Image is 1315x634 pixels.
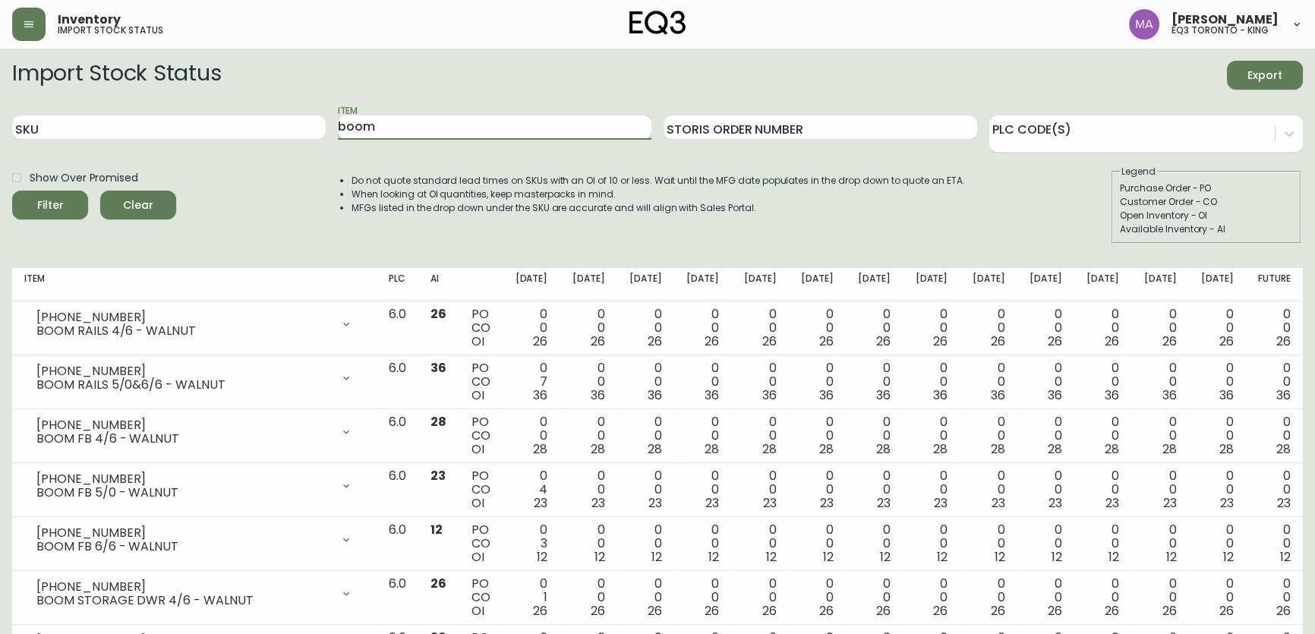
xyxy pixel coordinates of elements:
span: OI [471,494,484,512]
th: [DATE] [1131,268,1188,301]
span: 26 [876,333,891,350]
button: Filter [12,191,88,219]
div: BOOM STORAGE DWR 4/6 - WALNUT [36,594,331,607]
span: 23 [1049,494,1062,512]
span: 26 [819,333,834,350]
div: 0 0 [1200,361,1233,402]
div: [PHONE_NUMBER]BOOM FB 5/0 - WALNUT [24,469,364,503]
span: OI [471,548,484,566]
div: PO CO [471,361,490,402]
h5: eq3 toronto - king [1172,26,1269,35]
span: 28 [991,440,1005,458]
th: [DATE] [503,268,560,301]
div: 0 0 [800,361,833,402]
span: OI [471,440,484,458]
button: Clear [100,191,176,219]
div: 0 0 [1200,415,1233,456]
div: 0 0 [1030,577,1062,618]
span: 36 [430,359,446,377]
div: [PHONE_NUMBER] [36,526,331,540]
span: 28 [648,440,662,458]
span: 26 [1276,333,1291,350]
span: Inventory [58,14,121,26]
div: 0 0 [515,415,547,456]
span: 26 [876,602,891,620]
div: 0 0 [1143,523,1176,564]
div: 0 0 [972,308,1004,349]
div: 0 0 [915,361,948,402]
div: PO CO [471,577,490,618]
div: 0 0 [1030,308,1062,349]
th: [DATE] [1074,268,1131,301]
h2: Import Stock Status [12,61,221,90]
span: 23 [762,494,776,512]
div: 0 0 [686,361,719,402]
div: 0 0 [1258,577,1291,618]
span: 12 [880,548,891,566]
div: 0 0 [1143,469,1176,510]
span: 26 [705,333,719,350]
div: 0 0 [800,308,833,349]
span: 26 [648,602,662,620]
span: 26 [533,602,547,620]
span: 23 [1220,494,1234,512]
span: 12 [708,548,719,566]
div: 0 0 [572,469,604,510]
div: [PHONE_NUMBER]BOOM RAILS 4/6 - WALNUT [24,308,364,341]
div: 0 0 [1030,523,1062,564]
div: 0 0 [572,415,604,456]
td: 6.0 [377,409,418,463]
div: 0 0 [743,415,776,456]
span: 23 [877,494,891,512]
div: 0 0 [629,415,662,456]
td: 6.0 [377,517,418,571]
div: 0 0 [629,469,662,510]
span: 28 [1276,440,1291,458]
div: 0 0 [1200,523,1233,564]
div: [PHONE_NUMBER]BOOM FB 4/6 - WALNUT [24,415,364,449]
div: 0 0 [1258,361,1291,402]
div: 0 0 [915,415,948,456]
div: BOOM FB 4/6 - WALNUT [36,432,331,446]
div: 0 0 [1030,469,1062,510]
th: [DATE] [788,268,845,301]
div: 0 0 [972,523,1004,564]
td: 6.0 [377,355,418,409]
div: [PHONE_NUMBER] [36,580,331,594]
div: 0 0 [915,469,948,510]
span: 12 [1052,548,1062,566]
th: [DATE] [560,268,617,301]
div: 0 0 [743,523,776,564]
div: Purchase Order - PO [1120,181,1293,195]
div: 0 0 [1200,577,1233,618]
span: 26 [933,333,948,350]
div: 0 4 [515,469,547,510]
div: 0 7 [515,361,547,402]
div: 0 0 [743,361,776,402]
span: 36 [1219,386,1234,404]
span: 28 [591,440,605,458]
span: 28 [1048,440,1062,458]
span: Export [1239,66,1291,85]
div: 0 0 [1143,308,1176,349]
div: 0 0 [1086,469,1119,510]
div: 0 0 [972,361,1004,402]
span: 28 [819,440,834,458]
div: 0 0 [972,469,1004,510]
span: 26 [1048,333,1062,350]
span: 36 [933,386,948,404]
span: 23 [1162,494,1176,512]
span: 26 [705,602,719,620]
div: 0 0 [629,361,662,402]
span: Clear [112,196,164,215]
span: 26 [991,602,1005,620]
div: 0 0 [515,308,547,349]
span: 23 [648,494,662,512]
div: 0 0 [858,415,891,456]
div: 0 0 [1086,577,1119,618]
div: BOOM RAILS 4/6 - WALNUT [36,324,331,338]
span: 23 [934,494,948,512]
div: 0 0 [1258,523,1291,564]
div: 0 0 [572,523,604,564]
div: 0 0 [572,577,604,618]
